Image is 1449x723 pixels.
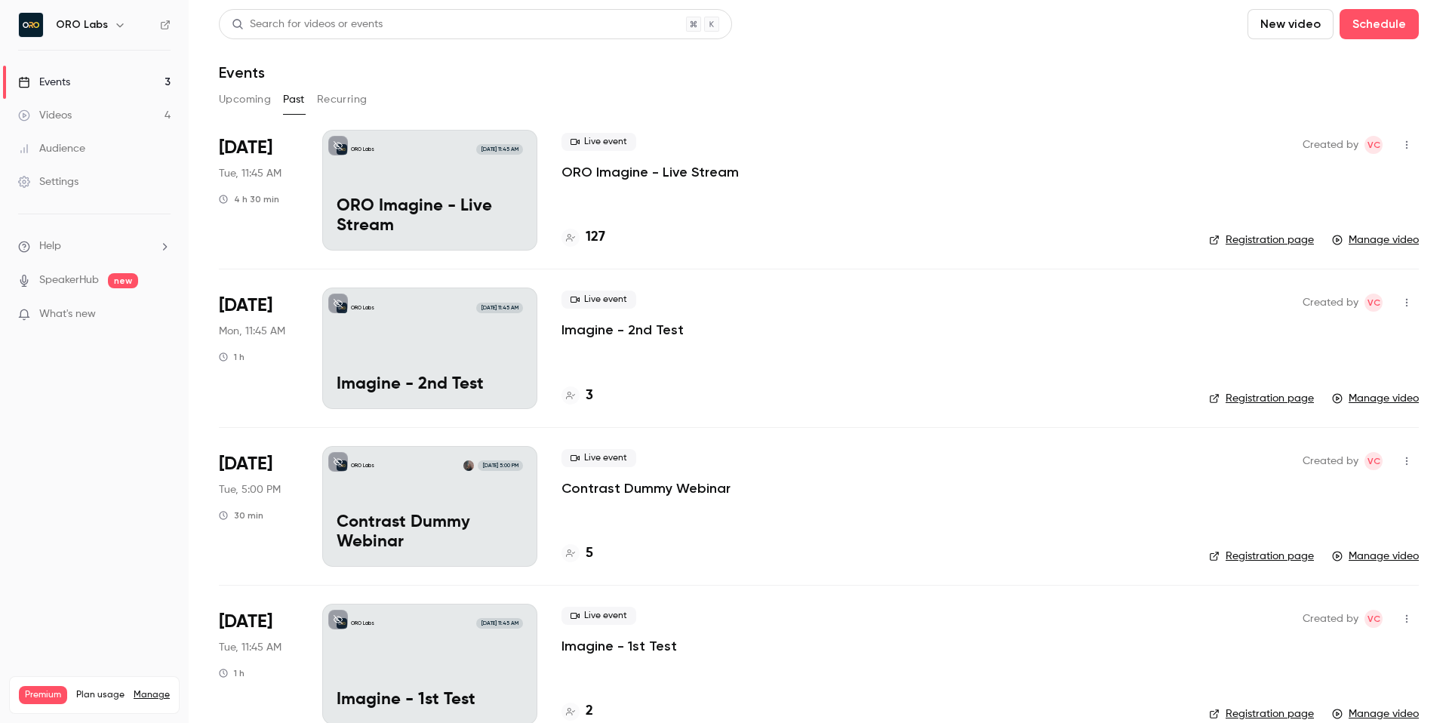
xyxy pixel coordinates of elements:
[1332,706,1419,721] a: Manage video
[476,303,522,313] span: [DATE] 11:45 AM
[108,273,138,288] span: new
[152,308,171,322] iframe: Noticeable Trigger
[586,701,593,721] h4: 2
[219,288,298,408] div: Oct 6 Mon, 11:45 AM (Europe/London)
[219,324,285,339] span: Mon, 11:45 AM
[586,543,593,564] h4: 5
[1332,549,1419,564] a: Manage video
[219,63,265,82] h1: Events
[337,691,523,710] p: Imagine - 1st Test
[219,351,245,363] div: 1 h
[476,618,522,629] span: [DATE] 11:45 AM
[1247,9,1334,39] button: New video
[1303,294,1358,312] span: Created by
[19,686,67,704] span: Premium
[322,446,537,567] a: Contrast Dummy WebinarORO LabsKelli Stanley[DATE] 5:00 PMContrast Dummy Webinar
[561,227,605,248] a: 127
[561,479,731,497] a: Contrast Dummy Webinar
[337,197,523,236] p: ORO Imagine - Live Stream
[219,452,272,476] span: [DATE]
[1367,452,1380,470] span: VC
[219,166,281,181] span: Tue, 11:45 AM
[56,17,108,32] h6: ORO Labs
[1364,610,1383,628] span: Vlad Croitoru
[351,462,374,469] p: ORO Labs
[561,449,636,467] span: Live event
[219,130,298,251] div: Oct 7 Tue, 12:45 PM (Europe/Amsterdam)
[337,375,523,395] p: Imagine - 2nd Test
[586,386,593,406] h4: 3
[337,513,523,552] p: Contrast Dummy Webinar
[476,144,522,155] span: [DATE] 11:45 AM
[19,13,43,37] img: ORO Labs
[39,306,96,322] span: What's new
[1367,294,1380,312] span: VC
[561,607,636,625] span: Live event
[1209,391,1314,406] a: Registration page
[322,130,537,251] a: ORO Imagine - Live StreamORO Labs[DATE] 11:45 AMORO Imagine - Live Stream
[1364,294,1383,312] span: Vlad Croitoru
[39,272,99,288] a: SpeakerHub
[18,174,78,189] div: Settings
[561,543,593,564] a: 5
[561,321,684,339] a: Imagine - 2nd Test
[1340,9,1419,39] button: Schedule
[283,88,305,112] button: Past
[1209,706,1314,721] a: Registration page
[219,667,245,679] div: 1 h
[39,238,61,254] span: Help
[18,141,85,156] div: Audience
[463,460,474,471] img: Kelli Stanley
[76,689,125,701] span: Plan usage
[561,386,593,406] a: 3
[219,610,272,634] span: [DATE]
[219,193,279,205] div: 4 h 30 min
[322,288,537,408] a: Imagine - 2nd TestORO Labs[DATE] 11:45 AMImagine - 2nd Test
[219,88,271,112] button: Upcoming
[1303,610,1358,628] span: Created by
[561,133,636,151] span: Live event
[561,701,593,721] a: 2
[1303,136,1358,154] span: Created by
[351,304,374,312] p: ORO Labs
[478,460,522,471] span: [DATE] 5:00 PM
[1367,136,1380,154] span: VC
[1209,549,1314,564] a: Registration page
[18,108,72,123] div: Videos
[1209,232,1314,248] a: Registration page
[1332,391,1419,406] a: Manage video
[18,75,70,90] div: Events
[561,637,677,655] a: Imagine - 1st Test
[219,482,281,497] span: Tue, 5:00 PM
[1367,610,1380,628] span: VC
[134,689,170,701] a: Manage
[561,291,636,309] span: Live event
[1332,232,1419,248] a: Manage video
[351,146,374,153] p: ORO Labs
[219,640,281,655] span: Tue, 11:45 AM
[232,17,383,32] div: Search for videos or events
[18,238,171,254] li: help-dropdown-opener
[219,446,298,567] div: Sep 30 Tue, 5:00 PM (Europe/London)
[219,136,272,160] span: [DATE]
[317,88,368,112] button: Recurring
[1303,452,1358,470] span: Created by
[1364,136,1383,154] span: Vlad Croitoru
[561,163,739,181] a: ORO Imagine - Live Stream
[219,509,263,521] div: 30 min
[1364,452,1383,470] span: Vlad Croitoru
[351,620,374,627] p: ORO Labs
[219,294,272,318] span: [DATE]
[586,227,605,248] h4: 127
